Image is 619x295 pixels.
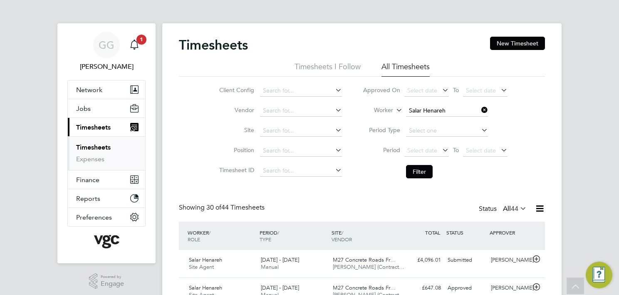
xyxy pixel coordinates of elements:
[136,35,146,45] span: 1
[126,32,143,58] a: 1
[342,229,343,236] span: /
[406,105,488,117] input: Search for...
[425,229,440,236] span: TOTAL
[466,87,496,94] span: Select date
[332,236,352,242] span: VENDOR
[295,62,361,77] li: Timesheets I Follow
[68,80,145,99] button: Network
[260,125,342,137] input: Search for...
[488,281,531,295] div: [PERSON_NAME]
[511,205,518,213] span: 44
[363,146,400,154] label: Period
[217,106,254,114] label: Vendor
[333,256,396,263] span: M27 Concrete Roads Fr…
[101,273,124,280] span: Powered by
[99,40,114,50] span: GG
[76,155,104,163] a: Expenses
[503,205,527,213] label: All
[76,86,102,94] span: Network
[76,105,91,112] span: Jobs
[189,256,222,263] span: Salar Henareh
[260,236,271,242] span: TYPE
[363,86,400,94] label: Approved On
[466,147,496,154] span: Select date
[261,256,299,263] span: [DATE] - [DATE]
[260,85,342,97] input: Search for...
[407,147,437,154] span: Select date
[67,62,146,72] span: Gauri Gautam
[260,145,342,157] input: Search for...
[76,213,112,221] span: Preferences
[76,143,111,151] a: Timesheets
[444,253,488,267] div: Submitted
[258,225,329,247] div: PERIOD
[206,203,265,212] span: 44 Timesheets
[67,235,146,248] a: Go to home page
[217,86,254,94] label: Client Config
[260,165,342,177] input: Search for...
[490,37,545,50] button: New Timesheet
[68,118,145,136] button: Timesheets
[329,225,401,247] div: SITE
[186,225,258,247] div: WORKER
[189,263,214,270] span: Site Agent
[381,62,430,77] li: All Timesheets
[188,236,200,242] span: ROLE
[444,225,488,240] div: STATUS
[57,23,156,263] nav: Main navigation
[179,37,248,53] h2: Timesheets
[179,203,266,212] div: Showing
[277,229,279,236] span: /
[261,284,299,291] span: [DATE] - [DATE]
[68,208,145,226] button: Preferences
[68,170,145,189] button: Finance
[451,85,461,95] span: To
[451,145,461,155] span: To
[67,32,146,72] a: GG[PERSON_NAME]
[217,126,254,134] label: Site
[401,281,444,295] div: £647.08
[76,123,111,131] span: Timesheets
[94,235,119,248] img: vgcgroup-logo-retina.png
[406,165,433,178] button: Filter
[209,229,210,236] span: /
[363,126,400,134] label: Period Type
[76,195,100,202] span: Reports
[479,203,528,215] div: Status
[101,280,124,287] span: Engage
[586,262,612,288] button: Engage Resource Center
[260,105,342,117] input: Search for...
[89,273,124,289] a: Powered byEngage
[217,146,254,154] label: Position
[217,166,254,174] label: Timesheet ID
[488,253,531,267] div: [PERSON_NAME]
[488,225,531,240] div: APPROVER
[68,99,145,117] button: Jobs
[76,176,99,184] span: Finance
[206,203,221,212] span: 30 of
[407,87,437,94] span: Select date
[406,125,488,137] input: Select one
[333,263,404,270] span: [PERSON_NAME] (Contract…
[333,284,396,291] span: M27 Concrete Roads Fr…
[68,136,145,170] div: Timesheets
[189,284,222,291] span: Salar Henareh
[444,281,488,295] div: Approved
[68,189,145,207] button: Reports
[261,263,279,270] span: Manual
[401,253,444,267] div: £4,096.01
[356,106,393,115] label: Worker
